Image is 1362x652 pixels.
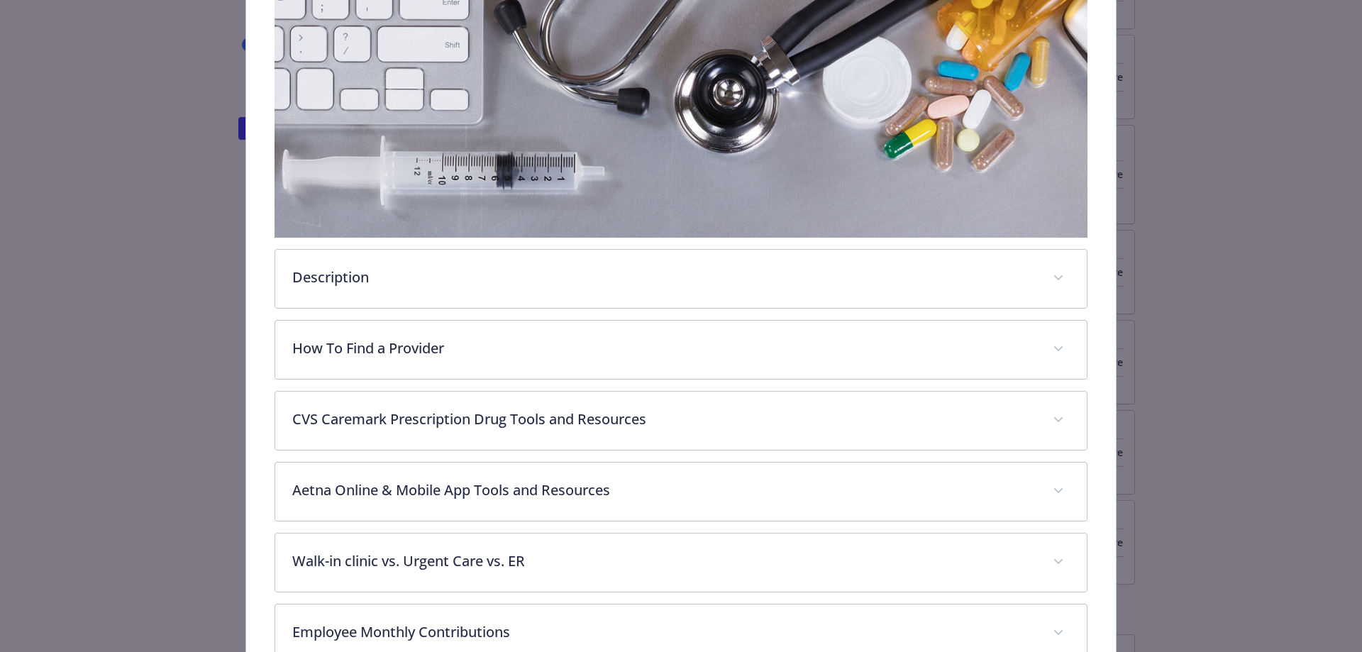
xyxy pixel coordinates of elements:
p: Walk-in clinic vs. Urgent Care vs. ER [292,551,1036,572]
div: Walk-in clinic vs. Urgent Care vs. ER [275,534,1087,592]
p: Description [292,267,1036,288]
div: How To Find a Provider [275,321,1087,379]
div: Description [275,250,1087,308]
div: CVS Caremark Prescription Drug Tools and Resources [275,392,1087,450]
div: Aetna Online & Mobile App Tools and Resources [275,463,1087,521]
p: Employee Monthly Contributions [292,621,1036,643]
p: How To Find a Provider [292,338,1036,359]
p: Aetna Online & Mobile App Tools and Resources [292,480,1036,501]
p: CVS Caremark Prescription Drug Tools and Resources [292,409,1036,430]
